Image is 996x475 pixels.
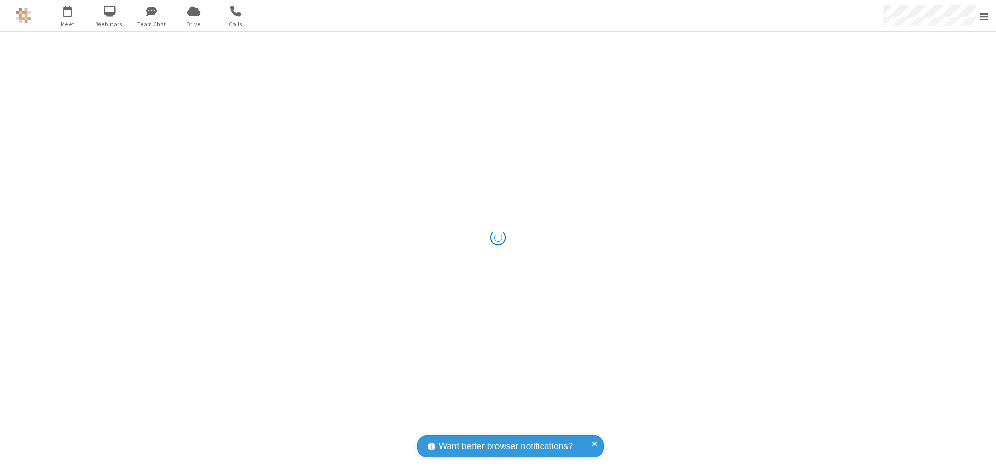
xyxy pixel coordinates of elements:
[48,20,87,29] span: Meet
[16,8,31,23] img: QA Selenium DO NOT DELETE OR CHANGE
[132,20,171,29] span: Team Chat
[216,20,255,29] span: Calls
[174,20,213,29] span: Drive
[90,20,129,29] span: Webinars
[439,440,573,453] span: Want better browser notifications?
